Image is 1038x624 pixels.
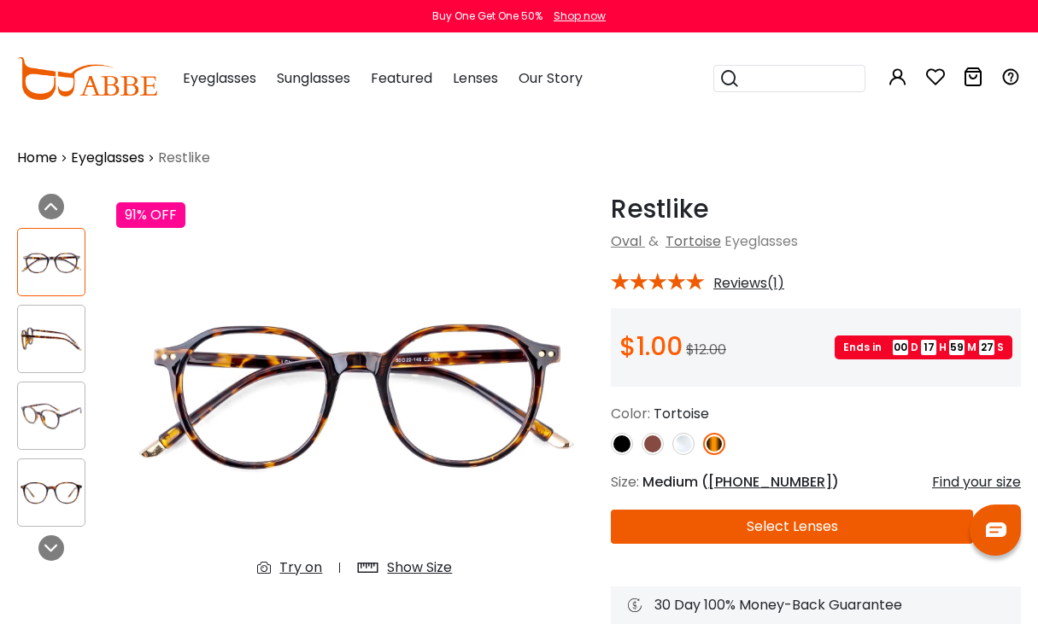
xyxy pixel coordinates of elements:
[116,202,185,228] div: 91% OFF
[18,323,85,356] img: Restlike Tortoise Plastic Eyeglasses , UniversalBridgeFit Frames from ABBE Glasses
[277,68,350,88] span: Sunglasses
[116,194,594,592] img: Restlike Tortoise Plastic Eyeglasses , UniversalBridgeFit Frames from ABBE Glasses
[939,340,947,355] span: H
[843,340,890,355] span: Ends in
[17,148,57,168] a: Home
[708,472,832,492] span: [PHONE_NUMBER]
[611,404,650,423] span: Color:
[18,246,85,279] img: Restlike Tortoise Plastic Eyeglasses , UniversalBridgeFit Frames from ABBE Glasses
[18,476,85,510] img: Restlike Tortoise Plastic Eyeglasses , UniversalBridgeFit Frames from ABBE Glasses
[911,340,918,355] span: D
[997,340,1004,355] span: S
[666,231,721,251] a: Tortoise
[686,340,726,359] span: $12.00
[986,522,1006,537] img: chat
[893,340,908,355] span: 00
[724,231,798,251] span: Eyeglasses
[71,148,144,168] a: Eyeglasses
[158,148,210,168] span: Restlike
[713,276,784,291] span: Reviews(1)
[17,57,157,100] img: abbeglasses.com
[554,9,606,24] div: Shop now
[18,399,85,433] img: Restlike Tortoise Plastic Eyeglasses , UniversalBridgeFit Frames from ABBE Glasses
[611,510,973,544] button: Select Lenses
[279,557,322,578] div: Try on
[932,472,1021,493] div: Find your size
[645,231,662,251] span: &
[611,231,642,251] a: Oval
[654,404,709,423] span: Tortoise
[642,472,839,492] span: Medium ( )
[611,194,1021,225] h1: Restlike
[519,68,583,88] span: Our Story
[921,340,936,355] span: 17
[183,68,256,88] span: Eyeglasses
[611,472,639,492] span: Size:
[432,9,542,24] div: Buy One Get One 50%
[949,340,965,355] span: 59
[387,557,452,578] div: Show Size
[453,68,498,88] span: Lenses
[545,9,606,23] a: Shop now
[619,328,683,364] span: $1.00
[979,340,994,355] span: 27
[371,68,432,88] span: Featured
[628,595,1004,615] div: 30 Day 100% Money-Back Guarantee
[967,340,976,355] span: M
